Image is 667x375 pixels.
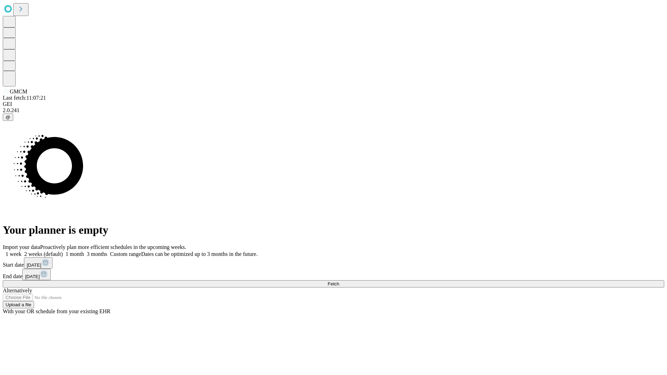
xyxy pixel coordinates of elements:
[40,244,186,250] span: Proactively plan more efficient schedules in the upcoming weeks.
[24,257,52,269] button: [DATE]
[25,274,40,279] span: [DATE]
[6,115,10,120] span: @
[3,107,664,114] div: 2.0.241
[3,308,110,314] span: With your OR schedule from your existing EHR
[3,95,46,101] span: Last fetch: 11:07:21
[141,251,257,257] span: Dates can be optimized up to 3 months in the future.
[27,262,41,268] span: [DATE]
[3,244,40,250] span: Import your data
[3,114,13,121] button: @
[3,269,664,280] div: End date
[3,101,664,107] div: GEI
[66,251,84,257] span: 1 month
[110,251,141,257] span: Custom range
[3,301,34,308] button: Upload a file
[87,251,107,257] span: 3 months
[10,89,27,94] span: GMCM
[3,287,32,293] span: Alternatively
[328,281,339,286] span: Fetch
[22,269,51,280] button: [DATE]
[3,280,664,287] button: Fetch
[6,251,22,257] span: 1 week
[3,257,664,269] div: Start date
[3,224,664,236] h1: Your planner is empty
[24,251,63,257] span: 2 weeks (default)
